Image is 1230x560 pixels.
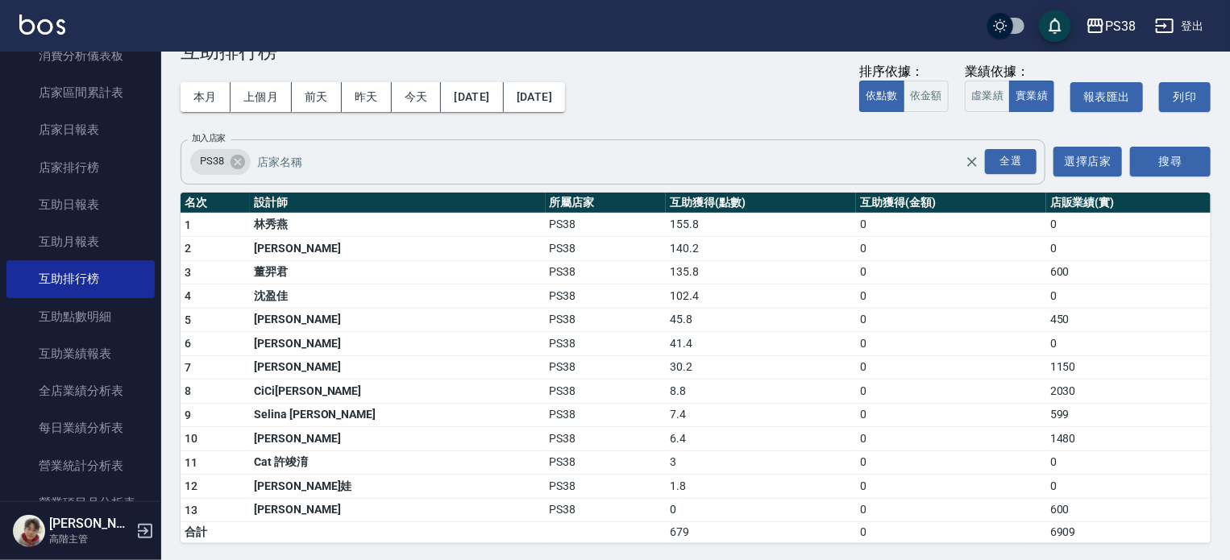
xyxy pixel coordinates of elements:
[546,284,667,309] td: PS38
[856,213,1046,237] td: 0
[666,308,856,332] td: 45.8
[666,450,856,475] td: 3
[856,522,1046,543] td: 0
[250,332,545,356] td: [PERSON_NAME]
[546,213,667,237] td: PS38
[250,237,545,261] td: [PERSON_NAME]
[19,15,65,35] img: Logo
[666,332,856,356] td: 41.4
[1046,522,1211,543] td: 6909
[181,40,1211,63] h3: 互助排行榜
[1046,403,1211,427] td: 599
[666,380,856,404] td: 8.8
[250,213,545,237] td: 林秀燕
[1046,237,1211,261] td: 0
[1039,10,1071,42] button: save
[1159,82,1211,112] button: 列印
[666,403,856,427] td: 7.4
[185,361,191,374] span: 7
[190,153,234,169] span: PS38
[6,372,155,409] a: 全店業績分析表
[185,313,191,326] span: 5
[1009,81,1054,112] button: 實業績
[1046,284,1211,309] td: 0
[546,308,667,332] td: PS38
[546,427,667,451] td: PS38
[856,284,1046,309] td: 0
[1130,147,1211,176] button: 搜尋
[250,450,545,475] td: Cat 許竣淯
[1046,213,1211,237] td: 0
[965,64,1054,81] div: 業績依據：
[250,403,545,427] td: Selina [PERSON_NAME]
[904,81,949,112] button: 依金額
[185,504,198,516] span: 13
[859,64,949,81] div: 排序依據：
[546,475,667,499] td: PS38
[666,213,856,237] td: 155.8
[1070,82,1143,112] button: 報表匯出
[441,82,503,112] button: [DATE]
[6,298,155,335] a: 互助點數明細
[856,450,1046,475] td: 0
[1053,147,1122,176] button: 選擇店家
[985,149,1037,174] div: 全選
[1046,380,1211,404] td: 2030
[546,260,667,284] td: PS38
[185,218,191,231] span: 1
[666,475,856,499] td: 1.8
[6,447,155,484] a: 營業統計分析表
[965,81,1010,112] button: 虛業績
[546,332,667,356] td: PS38
[1079,10,1142,43] button: PS38
[856,403,1046,427] td: 0
[856,355,1046,380] td: 0
[185,337,191,350] span: 6
[666,237,856,261] td: 140.2
[185,289,191,302] span: 4
[546,380,667,404] td: PS38
[856,475,1046,499] td: 0
[1149,11,1211,41] button: 登出
[6,484,155,521] a: 營業項目月分析表
[190,149,251,175] div: PS38
[253,147,993,176] input: 店家名稱
[192,132,226,144] label: 加入店家
[546,355,667,380] td: PS38
[859,81,904,112] button: 依點數
[6,37,155,74] a: 消費分析儀表板
[666,355,856,380] td: 30.2
[250,498,545,522] td: [PERSON_NAME]
[856,498,1046,522] td: 0
[185,479,198,492] span: 12
[546,403,667,427] td: PS38
[504,82,565,112] button: [DATE]
[666,193,856,214] th: 互助獲得(點數)
[6,186,155,223] a: 互助日報表
[856,380,1046,404] td: 0
[292,82,342,112] button: 前天
[6,111,155,148] a: 店家日報表
[6,335,155,372] a: 互助業績報表
[185,242,191,255] span: 2
[250,427,545,451] td: [PERSON_NAME]
[666,522,856,543] td: 679
[856,237,1046,261] td: 0
[231,82,292,112] button: 上個月
[1046,475,1211,499] td: 0
[856,260,1046,284] td: 0
[546,450,667,475] td: PS38
[6,409,155,446] a: 每日業績分析表
[666,427,856,451] td: 6.4
[342,82,392,112] button: 昨天
[49,532,131,546] p: 高階主管
[181,193,1211,544] table: a dense table
[546,498,667,522] td: PS38
[546,193,667,214] th: 所屬店家
[185,456,198,469] span: 11
[666,498,856,522] td: 0
[666,284,856,309] td: 102.4
[1046,193,1211,214] th: 店販業績(實)
[6,223,155,260] a: 互助月報表
[1046,427,1211,451] td: 1480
